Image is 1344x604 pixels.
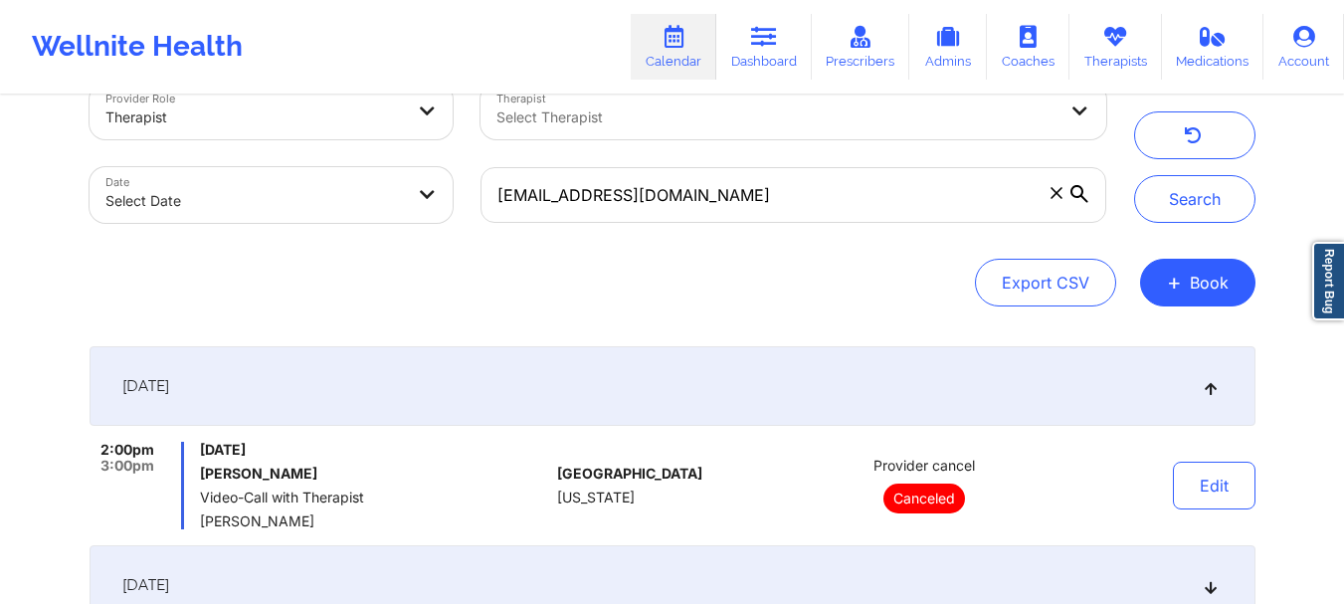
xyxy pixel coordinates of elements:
[200,466,549,482] h6: [PERSON_NAME]
[105,179,404,223] div: Select Date
[909,14,987,80] a: Admins
[1069,14,1162,80] a: Therapists
[873,458,975,474] span: Provider cancel
[122,376,169,396] span: [DATE]
[1134,175,1255,223] button: Search
[975,259,1116,306] button: Export CSV
[812,14,910,80] a: Prescribers
[557,490,635,505] span: [US_STATE]
[987,14,1069,80] a: Coaches
[883,484,965,513] p: Canceled
[1173,462,1255,509] button: Edit
[1167,277,1182,288] span: +
[105,96,404,139] div: Therapist
[1140,259,1255,306] button: +Book
[557,466,702,482] span: [GEOGRAPHIC_DATA]
[480,167,1105,223] input: Search by patient email
[1162,14,1264,80] a: Medications
[1312,242,1344,320] a: Report Bug
[122,575,169,595] span: [DATE]
[100,442,154,458] span: 2:00pm
[200,513,549,529] span: [PERSON_NAME]
[716,14,812,80] a: Dashboard
[631,14,716,80] a: Calendar
[100,458,154,474] span: 3:00pm
[1263,14,1344,80] a: Account
[200,442,549,458] span: [DATE]
[200,490,549,505] span: Video-Call with Therapist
